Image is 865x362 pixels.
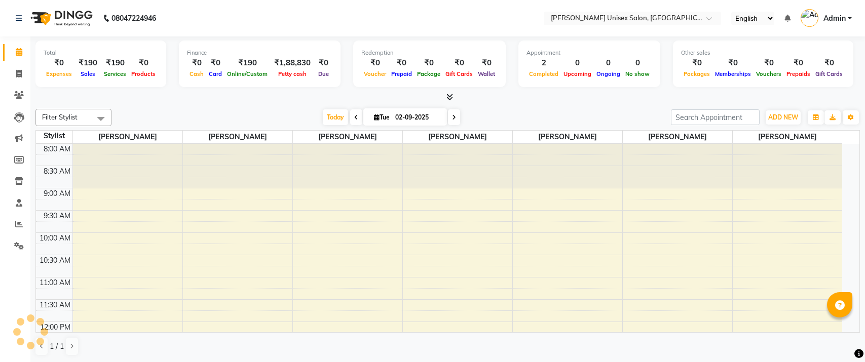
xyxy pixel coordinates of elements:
[389,70,415,77] span: Prepaid
[361,57,389,69] div: ₹0
[443,70,475,77] span: Gift Cards
[129,70,158,77] span: Products
[681,49,845,57] div: Other sales
[443,57,475,69] div: ₹0
[44,70,74,77] span: Expenses
[623,131,732,143] span: [PERSON_NAME]
[561,70,594,77] span: Upcoming
[389,57,415,69] div: ₹0
[37,300,72,310] div: 11:30 AM
[44,49,158,57] div: Total
[50,341,64,352] span: 1 / 1
[403,131,512,143] span: [PERSON_NAME]
[513,131,622,143] span: [PERSON_NAME]
[371,113,392,121] span: Tue
[733,131,843,143] span: [PERSON_NAME]
[415,57,443,69] div: ₹0
[74,57,101,69] div: ₹190
[187,70,206,77] span: Cash
[187,49,332,57] div: Finance
[712,70,754,77] span: Memberships
[561,57,594,69] div: 0
[36,131,72,141] div: Stylist
[101,57,129,69] div: ₹190
[206,70,224,77] span: Card
[37,255,72,266] div: 10:30 AM
[754,57,784,69] div: ₹0
[671,109,760,125] input: Search Appointment
[768,113,798,121] span: ADD NEW
[42,113,78,121] span: Filter Stylist
[475,57,498,69] div: ₹0
[475,70,498,77] span: Wallet
[26,4,95,32] img: logo
[754,70,784,77] span: Vouchers
[293,131,402,143] span: [PERSON_NAME]
[813,57,845,69] div: ₹0
[129,57,158,69] div: ₹0
[42,166,72,177] div: 8:30 AM
[415,70,443,77] span: Package
[681,57,712,69] div: ₹0
[224,70,270,77] span: Online/Custom
[111,4,156,32] b: 08047224946
[526,49,652,57] div: Appointment
[206,57,224,69] div: ₹0
[37,277,72,288] div: 11:00 AM
[42,211,72,221] div: 9:30 AM
[361,49,498,57] div: Redemption
[681,70,712,77] span: Packages
[187,57,206,69] div: ₹0
[183,131,292,143] span: [PERSON_NAME]
[361,70,389,77] span: Voucher
[823,13,846,24] span: Admin
[276,70,309,77] span: Petty cash
[224,57,270,69] div: ₹190
[623,70,652,77] span: No show
[315,57,332,69] div: ₹0
[270,57,315,69] div: ₹1,88,830
[623,57,652,69] div: 0
[784,57,813,69] div: ₹0
[813,70,845,77] span: Gift Cards
[78,70,98,77] span: Sales
[594,70,623,77] span: Ongoing
[392,110,443,125] input: 2025-09-02
[712,57,754,69] div: ₹0
[766,110,801,125] button: ADD NEW
[42,144,72,154] div: 8:00 AM
[316,70,331,77] span: Due
[44,57,74,69] div: ₹0
[323,109,348,125] span: Today
[594,57,623,69] div: 0
[38,322,72,333] div: 12:00 PM
[101,70,129,77] span: Services
[42,188,72,199] div: 9:00 AM
[37,233,72,244] div: 10:00 AM
[801,9,818,27] img: Admin
[526,57,561,69] div: 2
[784,70,813,77] span: Prepaids
[73,131,182,143] span: [PERSON_NAME]
[526,70,561,77] span: Completed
